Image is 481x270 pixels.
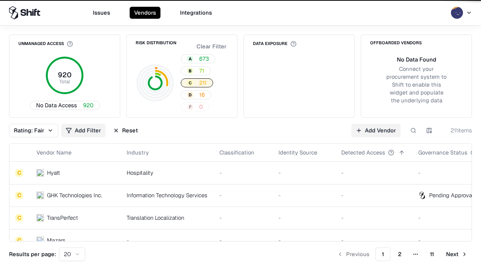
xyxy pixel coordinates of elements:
[47,236,65,244] div: Mazars
[30,101,100,110] button: No Data Access920
[9,124,58,137] button: Rating: Fair
[187,68,193,74] div: B
[397,55,436,63] div: No Data Found
[15,214,23,222] div: C
[127,169,207,177] div: Hospitality
[351,124,401,137] a: Add Vendor
[136,41,176,45] div: Risk Distribution
[199,67,204,75] span: 71
[219,191,266,199] div: -
[109,124,142,137] button: Reset
[442,247,472,261] button: Next
[341,191,406,199] div: -
[187,92,193,98] div: D
[199,55,209,63] span: 673
[429,191,473,199] div: Pending Approval
[15,169,23,177] div: C
[333,247,472,261] nav: pagination
[36,101,77,109] span: No Data Access
[36,169,44,177] img: Hyatt
[36,214,44,222] img: TransPerfect
[18,41,73,47] div: Unmanaged Access
[253,41,296,47] div: Data Exposure
[219,148,254,156] div: Classification
[127,191,207,199] div: Information Technology Services
[58,70,71,79] tspan: 920
[181,90,211,99] button: D16
[15,237,23,244] div: C
[424,247,440,261] button: 11
[199,91,205,99] span: 16
[341,148,385,156] div: Detected Access
[278,148,317,156] div: Identity Source
[175,7,216,19] button: Integrations
[278,214,329,222] div: -
[219,214,266,222] div: -
[341,236,406,244] div: -
[36,192,44,199] img: GHK Technologies Inc.
[195,41,228,52] button: Clear Filter
[59,78,70,85] tspan: Total
[341,214,406,222] div: -
[219,236,266,244] div: -
[47,214,78,222] div: TransPerfect
[181,66,211,75] button: B71
[199,79,207,87] span: 211
[375,247,390,261] button: 1
[127,214,207,222] div: Translation Localization
[370,41,422,45] div: Offboarded Vendors
[47,191,102,199] div: GHK Technologies Inc.
[181,78,213,87] button: C211
[278,191,329,199] div: -
[127,236,207,244] div: -
[442,126,472,134] div: 211 items
[127,148,149,156] div: Industry
[187,80,193,86] div: C
[278,236,329,244] div: -
[392,247,407,261] button: 2
[14,126,44,134] span: Rating: Fair
[385,65,448,105] div: Connect your procurement system to Shift to enable this widget and populate the underlying data
[418,148,467,156] div: Governance Status
[341,169,406,177] div: -
[83,101,94,109] span: 920
[36,237,44,244] img: mazars
[88,7,115,19] button: Issues
[9,250,56,258] p: Results per page:
[47,169,60,177] div: Hyatt
[187,56,193,62] div: A
[278,169,329,177] div: -
[130,7,160,19] button: Vendors
[61,124,106,137] button: Add Filter
[36,148,71,156] div: Vendor Name
[181,54,215,63] button: A673
[219,169,266,177] div: -
[15,192,23,199] div: C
